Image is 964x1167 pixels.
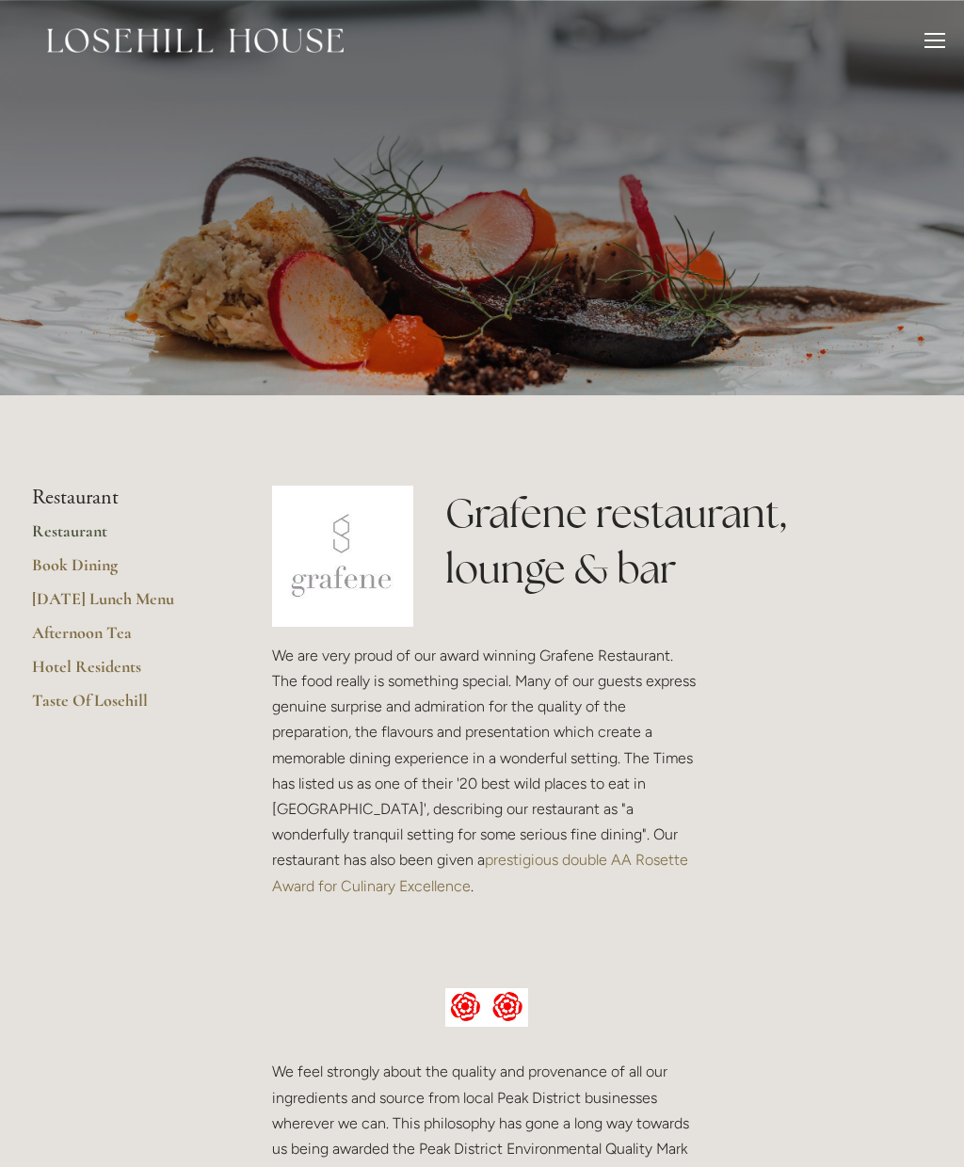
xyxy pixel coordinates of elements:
img: Losehill House [47,28,344,53]
a: Restaurant [32,520,212,554]
a: prestigious double AA Rosette Award for Culinary Excellence [272,851,692,894]
a: Book Dining [32,554,212,588]
a: Hotel Residents [32,656,212,690]
li: Restaurant [32,486,212,510]
h1: Grafene restaurant, lounge & bar [445,486,932,597]
img: grafene.jpg [272,486,413,627]
p: We are very proud of our award winning Grafene Restaurant. The food really is something special. ... [272,643,701,899]
img: AA culinary excellence.jpg [445,988,529,1028]
a: [DATE] Lunch Menu [32,588,212,622]
a: Afternoon Tea [32,622,212,656]
a: Taste Of Losehill [32,690,212,724]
